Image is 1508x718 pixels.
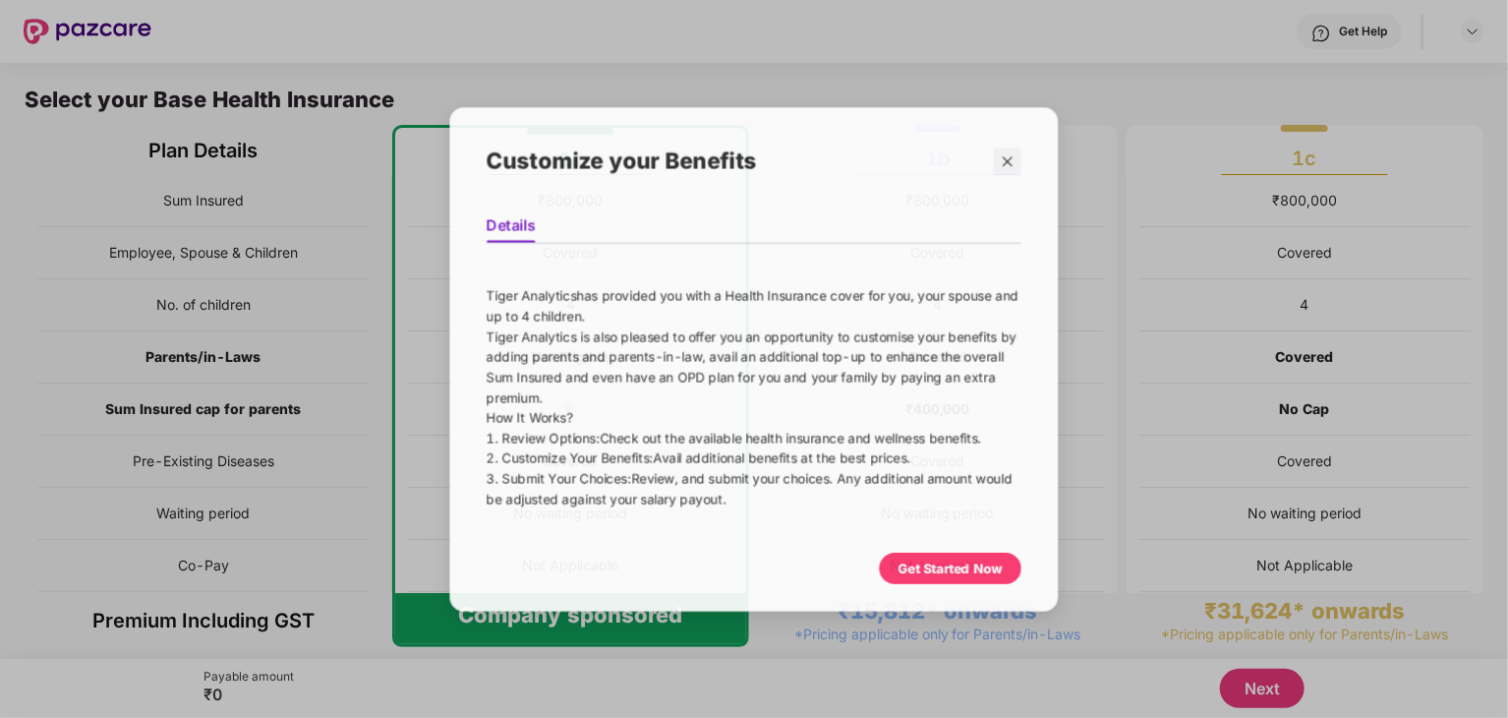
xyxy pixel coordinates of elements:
[469,324,1039,410] div: Tiger Analytics is also pleased to offer you an opportunity to customise your benefits by adding ...
[469,432,1039,453] div: Check out the available health insurance and wellness benefits.
[469,475,1039,518] div: Review, and submit your choices. Any additional amount would be adjusted against your salary payout.
[907,570,1019,592] div: Get Started Now
[469,282,565,299] span: Tiger Analytics
[469,410,1039,432] div: How It Works?
[469,110,992,187] div: Customize your Benefits
[1017,141,1031,154] span: close
[469,477,623,494] span: 3. Submit Your Choices:
[469,206,521,234] li: Details
[469,453,1039,475] div: Avail additional benefits at the best prices.
[469,280,1039,324] div: has provided you with a Health Insurance cover for you, your spouse and up to 4 children.
[469,434,590,450] span: 1. Review Options:
[469,455,647,472] span: 2. Customize Your Benefits:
